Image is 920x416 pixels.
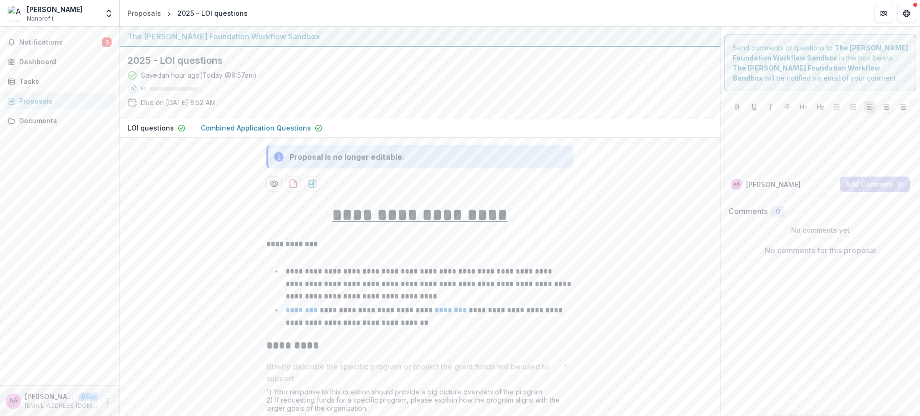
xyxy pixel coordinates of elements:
p: [PERSON_NAME] [25,392,75,402]
button: Add Comment [840,177,910,192]
h2: Comments [728,207,768,216]
div: Send comments or questions to in the box below. will be notified via email of your comment. [724,35,917,91]
div: The [PERSON_NAME] Foundation Workflow Sandbox [127,31,713,42]
span: Notifications [19,38,102,47]
button: Italicize [765,101,776,113]
div: 2025 - LOI questions [177,8,248,18]
img: Annie Test [8,6,23,21]
button: Partners [874,4,893,23]
h2: 2025 - LOI questions [127,55,697,66]
div: Saved an hour ago ( Today @ 9:57am ) [141,70,257,80]
strong: The [PERSON_NAME] Foundation Workflow Sandbox [733,64,880,82]
button: Align Left [864,101,875,113]
button: Ordered List [848,101,859,113]
p: No comments yet [728,225,913,235]
div: Proposals [127,8,161,18]
button: Align Center [881,101,892,113]
p: User [79,392,98,401]
div: Documents [19,116,108,126]
a: Proposals [4,93,115,109]
span: 0 [776,208,780,216]
button: More [102,395,114,407]
a: Tasks [4,73,115,89]
a: Documents [4,113,115,129]
button: download-proposal [286,176,301,191]
button: Heading 2 [815,101,826,113]
p: [PERSON_NAME] [746,179,801,190]
div: Tasks [19,76,108,86]
button: Heading 1 [798,101,809,113]
p: 0 % [141,85,146,92]
button: Preview e821a935-c4c7-429a-9ef3-336dca39ce27-1.pdf [266,176,282,191]
div: Annie Axe [9,398,18,404]
span: Nonprofit [27,14,54,23]
button: Underline [748,101,760,113]
p: No comments for this proposal [765,245,876,256]
div: Dashboard [19,57,108,67]
div: 1) Your response to this question should provide a big picture overview of the program. 2) If req... [266,388,573,416]
div: Annie Axe [733,182,740,187]
span: 1 [102,37,112,47]
p: Combined Application Questions [201,123,311,133]
p: Briefly describe the specific program or project the grant funds will be used to support. [266,361,559,384]
div: [PERSON_NAME] [27,4,82,14]
p: Due on [DATE] 8:52 AM [141,97,216,107]
button: Strike [782,101,793,113]
button: Align Right [897,101,908,113]
a: Dashboard [4,54,115,70]
a: Proposals [124,6,165,20]
button: Get Help [897,4,916,23]
button: Bold [732,101,743,113]
p: LOI questions [127,123,174,133]
button: Notifications1 [4,35,115,50]
p: [EMAIL_ADDRESS][DOMAIN_NAME] [25,402,98,410]
button: download-proposal [305,176,320,191]
div: Proposals [19,96,108,106]
button: Bullet List [831,101,842,113]
div: Proposal is no longer editable. [289,151,404,163]
nav: breadcrumb [124,6,252,20]
button: Open entity switcher [102,4,115,23]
